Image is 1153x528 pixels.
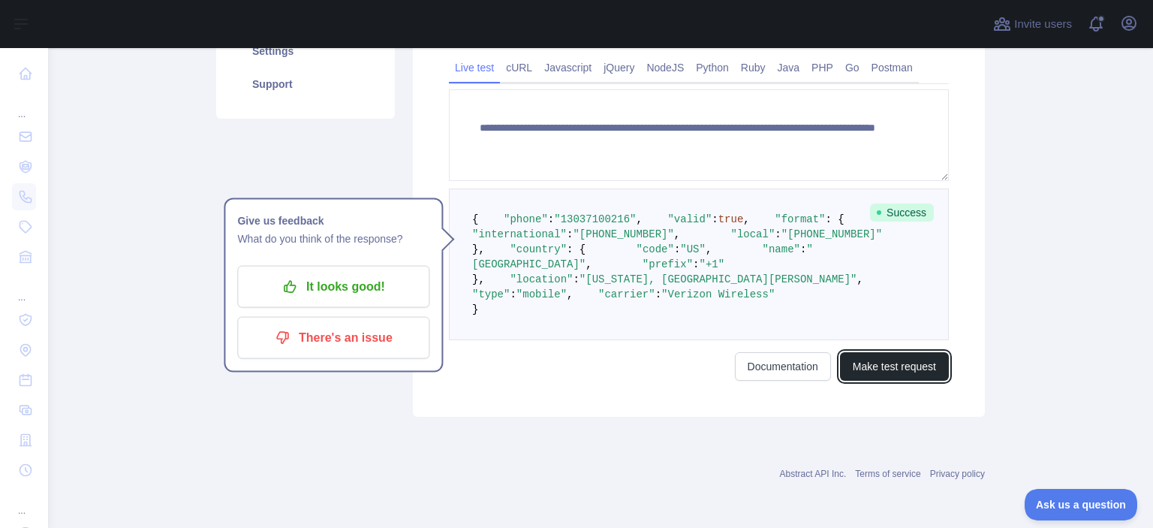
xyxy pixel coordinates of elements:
a: Go [839,56,866,80]
span: , [706,243,712,255]
a: Abstract API Inc. [780,469,847,479]
span: "[PHONE_NUMBER]" [781,228,882,240]
a: Python [690,56,735,80]
span: , [857,273,863,285]
span: : [693,258,699,270]
span: , [674,228,680,240]
p: What do you think of the response? [237,230,429,248]
button: There's an issue [237,317,429,359]
span: "[GEOGRAPHIC_DATA]" [472,243,813,270]
button: Make test request [840,352,949,381]
button: Invite users [990,12,1075,36]
span: { [472,213,478,225]
span: : [775,228,781,240]
span: , [636,213,642,225]
span: : { [826,213,844,225]
a: Live test [449,56,500,80]
span: "13037100216" [554,213,636,225]
span: "format" [775,213,825,225]
span: , [586,258,592,270]
span: "country" [510,243,567,255]
span: : { [567,243,586,255]
a: Support [234,68,377,101]
span: "code" [636,243,673,255]
span: "valid" [667,213,712,225]
span: "name" [763,243,800,255]
span: : [655,288,661,300]
a: Ruby [735,56,772,80]
a: jQuery [598,56,640,80]
button: It looks good! [237,266,429,308]
a: Documentation [735,352,831,381]
span: "+1" [699,258,724,270]
a: PHP [805,56,839,80]
a: cURL [500,56,538,80]
span: "international" [472,228,567,240]
iframe: Toggle Customer Support [1025,489,1138,520]
span: "Verizon Wireless" [661,288,775,300]
div: ... [12,90,36,120]
p: There's an issue [248,325,418,351]
h1: Give us feedback [237,212,429,230]
a: Postman [866,56,919,80]
span: , [567,288,573,300]
span: , [743,213,749,225]
span: "type" [472,288,510,300]
span: "mobile" [516,288,567,300]
a: Privacy policy [930,469,985,479]
span: : [548,213,554,225]
span: "carrier" [598,288,655,300]
a: Javascript [538,56,598,80]
span: "US" [680,243,706,255]
span: : [567,228,573,240]
span: : [674,243,680,255]
span: "local" [730,228,775,240]
a: NodeJS [640,56,690,80]
span: } [472,303,478,315]
a: Java [772,56,806,80]
div: ... [12,273,36,303]
div: ... [12,487,36,517]
span: : [573,273,579,285]
span: Invite users [1014,16,1072,33]
span: : [800,243,806,255]
span: "location" [510,273,573,285]
a: Terms of service [855,469,920,479]
span: : [712,213,718,225]
span: }, [472,243,485,255]
span: true [718,213,744,225]
span: "prefix" [643,258,693,270]
span: }, [472,273,485,285]
a: Settings [234,35,377,68]
span: Success [870,204,934,222]
span: : [510,288,516,300]
span: "phone" [504,213,548,225]
span: "[US_STATE], [GEOGRAPHIC_DATA][PERSON_NAME]" [580,273,857,285]
span: "[PHONE_NUMBER]" [573,228,673,240]
p: It looks good! [248,274,418,300]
